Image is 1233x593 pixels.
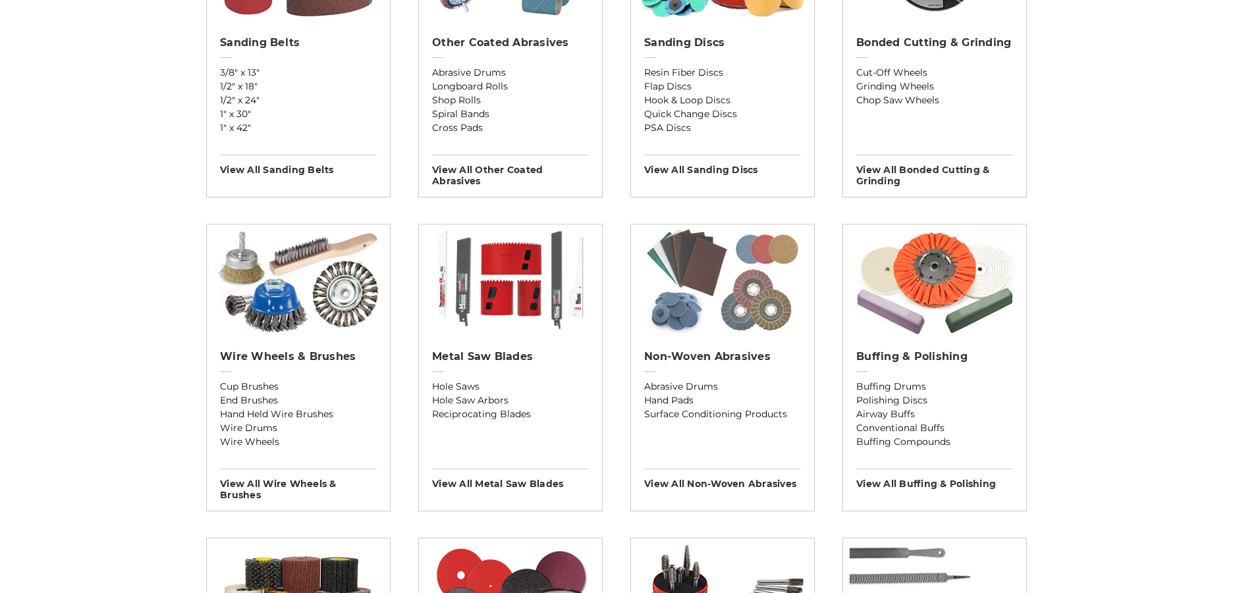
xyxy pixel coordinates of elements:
[856,36,1013,49] h2: Bonded Cutting & Grinding
[432,350,589,363] h2: Metal Saw Blades
[856,394,1013,407] a: Polishing Discs
[220,407,377,421] a: Hand Held Wire Brushes
[220,469,377,501] h3: View All wire wheels & brushes
[644,155,801,176] h3: View All sanding discs
[856,435,1013,449] a: Buffing Compounds
[220,80,377,93] a: 1/2" x 18"
[856,350,1013,363] h2: Buffing & Polishing
[432,36,589,49] h2: Other Coated Abrasives
[432,66,589,80] a: Abrasive Drums
[644,80,801,93] a: Flap Discs
[220,107,377,121] a: 1" x 30"
[220,380,377,394] a: Cup Brushes
[644,394,801,407] a: Hand Pads
[856,155,1013,187] h3: View All bonded cutting & grinding
[213,224,384,336] img: Wire Wheels & Brushes
[220,435,377,449] a: Wire Wheels
[644,107,801,121] a: Quick Change Discs
[644,350,801,363] h2: Non-woven Abrasives
[644,469,801,490] h3: View All non-woven abrasives
[856,66,1013,80] a: Cut-Off Wheels
[220,36,377,49] h2: Sanding Belts
[432,469,589,490] h3: View All metal saw blades
[644,36,801,49] h2: Sanding Discs
[220,421,377,435] a: Wire Drums
[432,155,589,187] h3: View All other coated abrasives
[432,93,589,107] a: Shop Rolls
[644,380,801,394] a: Abrasive Drums
[220,66,377,80] a: 3/8" x 13"
[432,121,589,135] a: Cross Pads
[432,380,589,394] a: Hole Saws
[856,469,1013,490] h3: View All buffing & polishing
[432,80,589,93] a: Longboard Rolls
[432,407,589,421] a: Reciprocating Blades
[644,93,801,107] a: Hook & Loop Discs
[644,66,801,80] a: Resin Fiber Discs
[220,93,377,107] a: 1/2" x 24"
[644,407,801,421] a: Surface Conditioning Products
[856,407,1013,421] a: Airway Buffs
[220,350,377,363] h2: Wire Wheels & Brushes
[856,93,1013,107] a: Chop Saw Wheels
[856,380,1013,394] a: Buffing Drums
[432,107,589,121] a: Spiral Bands
[638,224,808,336] img: Non-woven Abrasives
[220,121,377,135] a: 1" x 42"
[850,224,1020,336] img: Buffing & Polishing
[856,421,1013,435] a: Conventional Buffs
[425,224,596,336] img: Metal Saw Blades
[856,80,1013,93] a: Grinding Wheels
[220,155,377,176] h3: View All sanding belts
[644,121,801,135] a: PSA Discs
[432,394,589,407] a: Hole Saw Arbors
[220,394,377,407] a: End Brushes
